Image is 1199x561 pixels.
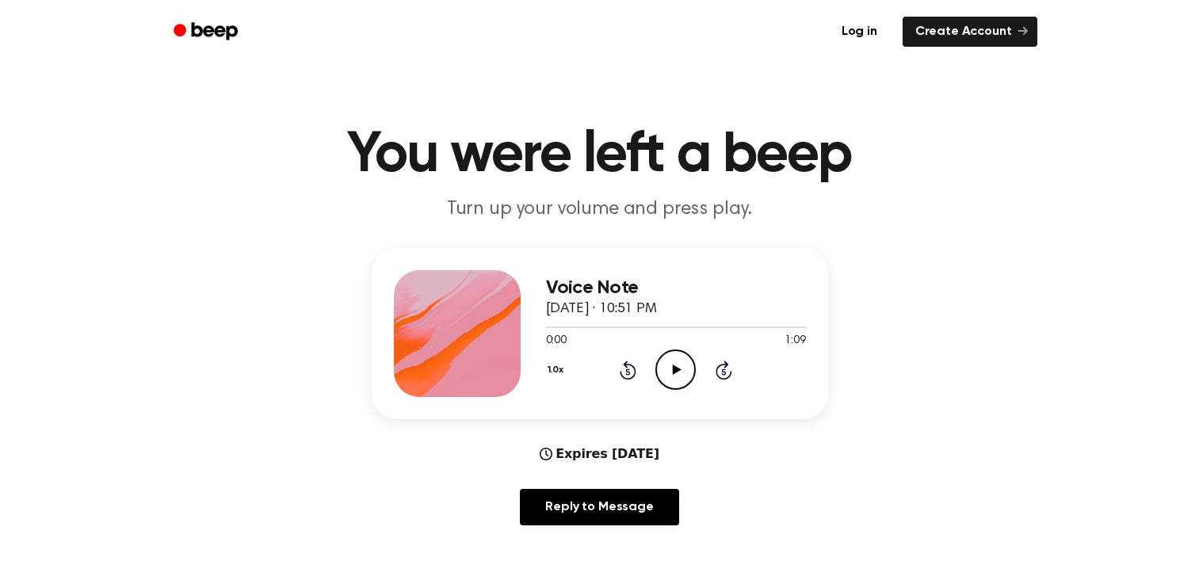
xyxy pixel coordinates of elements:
[546,357,570,384] button: 1.0x
[785,333,805,349] span: 1:09
[826,13,893,50] a: Log in
[520,489,678,525] a: Reply to Message
[546,333,567,349] span: 0:00
[194,127,1006,184] h1: You were left a beep
[903,17,1037,47] a: Create Account
[546,302,657,316] span: [DATE] · 10:51 PM
[540,445,659,464] div: Expires [DATE]
[296,197,904,223] p: Turn up your volume and press play.
[162,17,252,48] a: Beep
[546,277,806,299] h3: Voice Note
